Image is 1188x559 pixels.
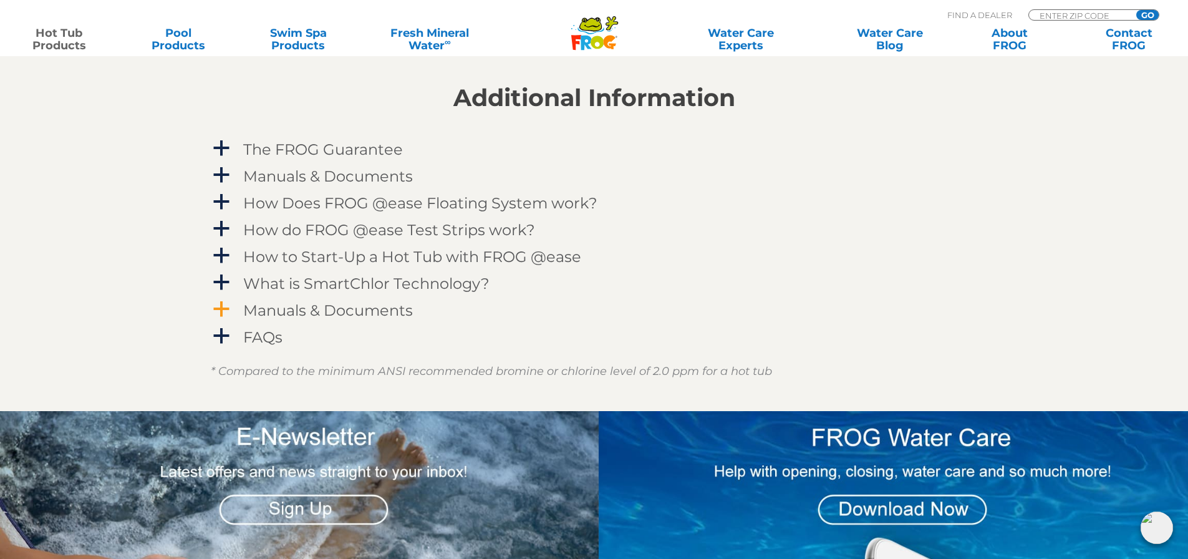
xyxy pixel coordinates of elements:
[212,139,231,158] span: a
[243,221,535,238] h4: How do FROG @ease Test Strips work?
[243,168,413,185] h4: Manuals & Documents
[212,193,231,211] span: a
[211,326,978,349] a: a FAQs
[252,27,345,52] a: Swim SpaProducts
[212,273,231,292] span: a
[211,364,772,378] em: * Compared to the minimum ANSI recommended bromine or chlorine level of 2.0 ppm for a hot tub
[963,27,1056,52] a: AboutFROG
[211,165,978,188] a: a Manuals & Documents
[243,329,283,346] h4: FAQs
[212,327,231,346] span: a
[1083,27,1176,52] a: ContactFROG
[243,302,413,319] h4: Manuals & Documents
[211,84,978,112] h2: Additional Information
[243,195,597,211] h4: How Does FROG @ease Floating System work?
[212,300,231,319] span: a
[243,248,581,265] h4: How to Start-Up a Hot Tub with FROG @ease
[1038,10,1123,21] input: Zip Code Form
[211,218,978,241] a: a How do FROG @ease Test Strips work?
[211,138,978,161] a: a The FROG Guarantee
[211,299,978,322] a: a Manuals & Documents
[843,27,936,52] a: Water CareBlog
[243,141,403,158] h4: The FROG Guarantee
[211,245,978,268] a: a How to Start-Up a Hot Tub with FROG @ease
[12,27,105,52] a: Hot TubProducts
[445,37,451,47] sup: ∞
[212,220,231,238] span: a
[1141,512,1173,544] img: openIcon
[1136,10,1159,20] input: GO
[947,9,1012,21] p: Find A Dealer
[212,246,231,265] span: a
[371,27,488,52] a: Fresh MineralWater∞
[132,27,225,52] a: PoolProducts
[243,275,490,292] h4: What is SmartChlor Technology?
[212,166,231,185] span: a
[211,272,978,295] a: a What is SmartChlor Technology?
[665,27,816,52] a: Water CareExperts
[211,192,978,215] a: a How Does FROG @ease Floating System work?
